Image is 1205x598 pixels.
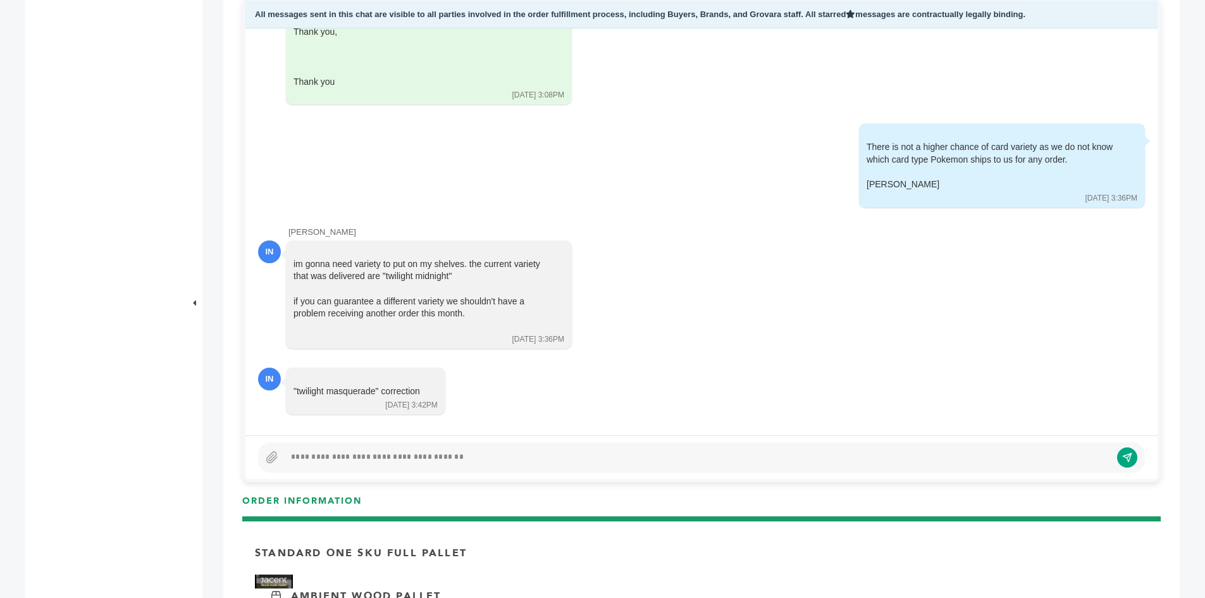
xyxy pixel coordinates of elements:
[1085,193,1137,204] div: [DATE] 3:36PM
[867,141,1120,190] div: There is not a higher chance of card variety as we do not know which card type Pokemon ships to u...
[245,1,1158,29] div: All messages sent in this chat are visible to all parties involved in the order fulfillment proce...
[258,368,281,390] div: IN
[867,178,1120,191] div: [PERSON_NAME]
[294,385,420,398] div: "twilight masquerade" correction
[294,26,547,39] div: Thank you,
[294,76,547,89] div: Thank you
[512,90,564,101] div: [DATE] 3:08PM
[258,240,281,263] div: IN
[512,334,564,345] div: [DATE] 3:36PM
[255,575,293,589] img: Brand Name
[255,546,467,560] p: Standard One Sku Full Pallet
[242,495,1161,517] h3: ORDER INFORMATION
[294,258,547,333] div: im gonna need variety to put on my shelves. the current variety that was delivered are "twilight ...
[288,227,1145,238] div: [PERSON_NAME]
[385,400,437,411] div: [DATE] 3:42PM
[294,296,547,320] div: if you can guarantee a different variety we shouldn't have a problem receiving another order this...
